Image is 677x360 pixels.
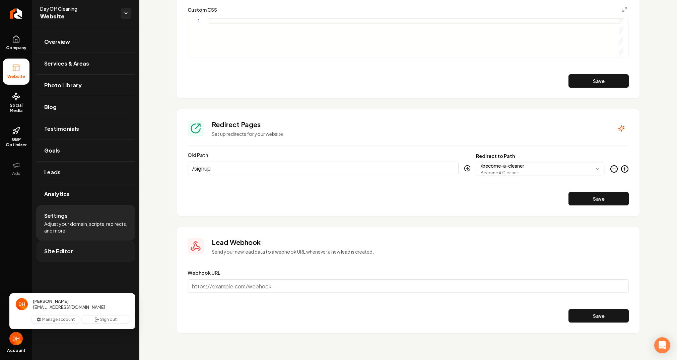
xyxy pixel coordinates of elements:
[40,5,115,12] span: Day Off Cleaning
[568,192,629,205] button: Save
[9,332,23,345] img: Daniel Harrison
[44,147,60,155] span: Goals
[568,309,629,323] button: Save
[9,293,135,329] div: User button popover
[654,337,670,353] div: Open Intercom Messenger
[568,74,629,88] button: Save
[33,304,105,310] span: [EMAIL_ADDRESS][DOMAIN_NAME]
[9,332,23,345] button: Close user button
[33,298,69,304] span: [PERSON_NAME]
[44,168,61,176] span: Leads
[3,103,29,113] span: Social Media
[188,18,200,24] div: 1
[44,212,68,220] span: Settings
[9,171,23,176] span: Ads
[44,190,70,198] span: Analytics
[44,103,57,111] span: Blog
[44,125,79,133] span: Testimonials
[5,74,28,79] span: Website
[212,248,629,255] p: Send your new lead data to a webhook URL whenever a new lead is created.
[188,270,220,276] label: Webhook URL
[82,316,129,324] button: Sign out
[40,12,115,21] span: Website
[212,120,606,129] h3: Redirect Pages
[32,316,79,324] button: Manage account
[476,154,605,158] label: Redirect to Path
[16,298,28,310] img: Daniel Harrison
[3,137,29,148] span: GBP Optimizer
[188,152,208,158] label: Old Path
[188,279,629,293] input: https://example.com/webhook
[188,162,459,175] input: /old-path
[7,348,25,353] span: Account
[44,60,89,68] span: Services & Areas
[44,220,127,234] span: Adjust your domain, scripts, redirects, and more.
[212,130,606,137] p: Set up redirects for your website.
[44,38,70,46] span: Overview
[212,238,629,247] h3: Lead Webhook
[44,81,82,89] span: Photo Library
[10,8,22,19] img: Rebolt Logo
[3,45,29,51] span: Company
[188,7,217,12] label: Custom CSS
[44,247,73,255] span: Site Editor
